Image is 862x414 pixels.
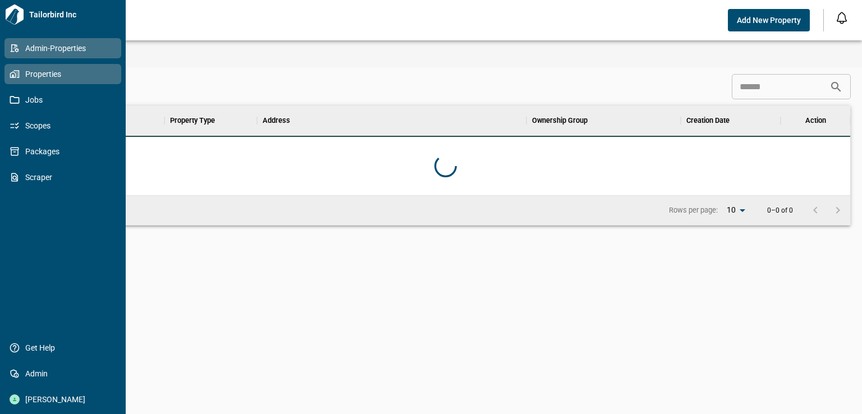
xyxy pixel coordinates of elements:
[41,105,164,136] div: Property Name
[4,141,121,162] a: Packages
[20,120,111,131] span: Scopes
[25,9,121,20] span: Tailorbird Inc
[833,9,851,27] button: Open notification feed
[669,205,718,215] p: Rows per page:
[767,207,793,214] p: 0–0 of 0
[20,43,111,54] span: Admin-Properties
[20,68,111,80] span: Properties
[164,105,257,136] div: Property Type
[532,105,588,136] div: Ownership Group
[4,364,121,384] a: Admin
[681,105,781,136] div: Creation Date
[20,94,111,105] span: Jobs
[20,394,111,405] span: [PERSON_NAME]
[805,105,826,136] div: Action
[686,105,730,136] div: Creation Date
[20,146,111,157] span: Packages
[728,9,810,31] button: Add New Property
[20,172,111,183] span: Scraper
[4,38,121,58] a: Admin-Properties
[737,15,801,26] span: Add New Property
[263,105,290,136] div: Address
[781,105,850,136] div: Action
[170,105,215,136] div: Property Type
[4,90,121,110] a: Jobs
[4,64,121,84] a: Properties
[20,342,111,353] span: Get Help
[257,105,527,136] div: Address
[4,167,121,187] a: Scraper
[4,116,121,136] a: Scopes
[722,202,749,218] div: 10
[20,368,111,379] span: Admin
[526,105,681,136] div: Ownership Group
[29,40,862,67] div: base tabs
